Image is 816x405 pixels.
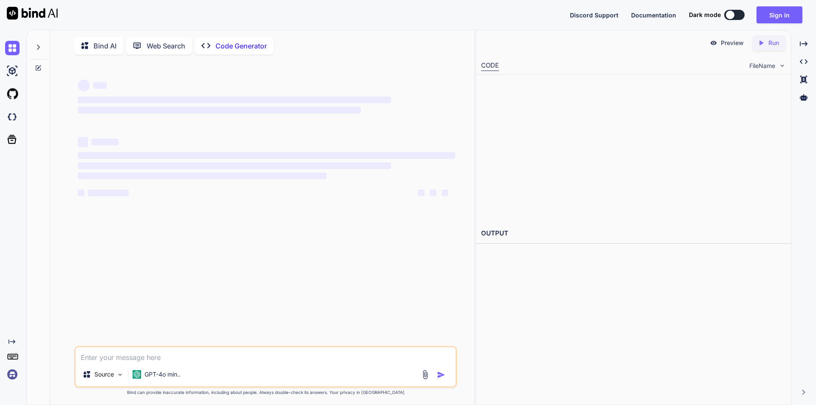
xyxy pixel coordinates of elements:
img: icon [437,371,445,379]
img: GPT-4o mini [133,370,141,379]
button: Documentation [631,11,676,20]
p: Web Search [147,41,185,51]
p: Code Generator [215,41,267,51]
img: githubLight [5,87,20,101]
p: Run [768,39,779,47]
span: Dark mode [689,11,721,19]
span: ‌ [78,107,361,113]
span: FileName [749,62,775,70]
div: CODE [481,61,499,71]
img: attachment [420,370,430,380]
img: signin [5,367,20,382]
span: ‌ [88,190,129,196]
span: ‌ [78,96,391,103]
img: chat [5,41,20,55]
span: ‌ [78,162,391,169]
img: preview [710,39,717,47]
span: ‌ [78,173,327,179]
span: ‌ [78,137,88,147]
span: Documentation [631,11,676,19]
span: ‌ [78,190,85,196]
button: Discord Support [570,11,618,20]
p: Bind AI [93,41,116,51]
span: ‌ [78,152,455,159]
span: ‌ [91,139,119,145]
img: chevron down [779,62,786,69]
span: ‌ [93,82,107,89]
h2: OUTPUT [476,224,791,244]
span: Discord Support [570,11,618,19]
span: ‌ [430,190,436,196]
img: Bind AI [7,7,58,20]
img: darkCloudIdeIcon [5,110,20,124]
span: ‌ [418,190,425,196]
span: ‌ [442,190,448,196]
p: Bind can provide inaccurate information, including about people. Always double-check its answers.... [74,389,457,396]
p: Preview [721,39,744,47]
img: ai-studio [5,64,20,78]
p: GPT-4o min.. [144,370,181,379]
span: ‌ [78,79,90,91]
p: Source [94,370,114,379]
button: Sign in [756,6,802,23]
img: Pick Models [116,371,124,378]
